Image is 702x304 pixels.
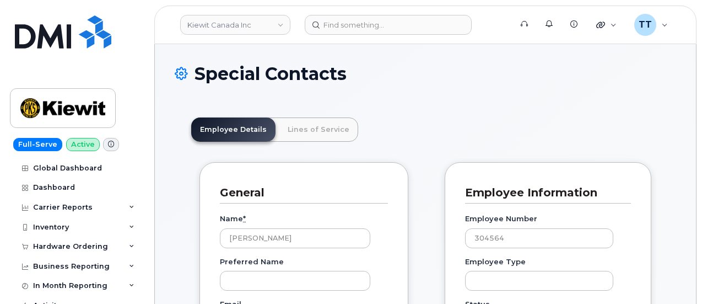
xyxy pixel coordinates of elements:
[175,64,676,83] h1: Special Contacts
[654,256,694,296] iframe: Messenger Launcher
[220,185,380,200] h3: General
[465,185,623,200] h3: Employee Information
[279,118,358,142] a: Lines of Service
[220,257,284,267] label: Preferred Name
[220,214,246,224] label: Name
[243,214,246,223] abbr: required
[465,214,537,224] label: Employee Number
[191,118,276,142] a: Employee Details
[465,257,526,267] label: Employee Type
